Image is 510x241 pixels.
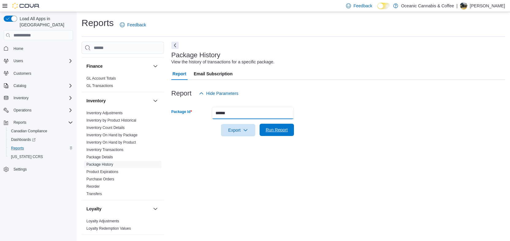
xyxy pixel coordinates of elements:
span: Customers [11,70,73,77]
button: Users [1,57,75,65]
span: Email Subscription [194,68,233,80]
button: Operations [11,107,34,114]
a: Inventory Transactions [86,148,124,152]
span: Home [11,44,73,52]
a: Feedback [117,19,148,31]
span: Canadian Compliance [11,129,47,134]
span: Run Report [266,127,288,133]
a: Product Expirations [86,170,118,174]
span: Inventory by Product Historical [86,118,136,123]
a: Customers [11,70,34,77]
a: Package Details [86,155,113,159]
button: Next [171,42,179,49]
nav: Complex example [4,41,73,190]
span: Report [173,68,186,80]
button: Catalog [11,82,29,89]
span: Hide Parameters [206,90,238,96]
span: Dashboards [11,137,36,142]
span: Inventory On Hand by Product [86,140,136,145]
input: Dark Mode [377,3,390,9]
span: Inventory [11,94,73,102]
a: Loyalty Redemption Values [86,226,131,231]
button: Reports [1,118,75,127]
button: Home [1,44,75,53]
button: Operations [1,106,75,115]
a: Canadian Compliance [9,127,50,135]
div: View the history of transactions for a specific package. [171,59,275,65]
button: Loyalty [86,206,150,212]
p: Oceanic Cannabis & Coffee [401,2,454,9]
button: Finance [152,62,159,70]
span: Settings [13,167,27,172]
span: Reports [13,120,26,125]
p: [PERSON_NAME] [470,2,505,9]
button: Finance [86,63,150,69]
span: Transfers [86,191,102,196]
a: Reports [9,145,26,152]
h3: Inventory [86,98,106,104]
span: Operations [13,108,32,113]
span: Catalog [11,82,73,89]
a: Home [11,45,26,52]
button: Users [11,57,25,65]
span: Reports [9,145,73,152]
h3: Report [171,90,192,97]
span: Catalog [13,83,26,88]
button: Run Report [260,124,294,136]
button: Catalog [1,81,75,90]
a: Dashboards [6,135,75,144]
button: Canadian Compliance [6,127,75,135]
span: Load All Apps in [GEOGRAPHIC_DATA] [17,16,73,28]
span: Dashboards [9,136,73,143]
div: Franki Webb [460,2,467,9]
a: GL Account Totals [86,76,116,81]
span: Home [13,46,23,51]
span: Users [13,58,23,63]
h3: Package History [171,51,220,59]
button: Export [221,124,255,136]
a: GL Transactions [86,84,113,88]
span: Package Details [86,155,113,160]
button: Inventory [11,94,31,102]
a: Inventory Count Details [86,126,125,130]
span: [US_STATE] CCRS [11,154,43,159]
span: Settings [11,165,73,173]
h3: Loyalty [86,206,101,212]
a: Reorder [86,184,100,189]
button: Loyalty [152,205,159,213]
span: Reports [11,119,73,126]
div: Inventory [82,109,164,200]
a: Settings [11,166,29,173]
span: Inventory Transactions [86,147,124,152]
a: Package History [86,162,113,167]
button: Inventory [1,94,75,102]
img: Cova [12,3,40,9]
span: Feedback [127,22,146,28]
div: Loyalty [82,217,164,235]
button: Settings [1,165,75,174]
span: Inventory [13,96,29,100]
span: Inventory On Hand by Package [86,133,138,137]
button: [US_STATE] CCRS [6,153,75,161]
span: Product Expirations [86,169,118,174]
label: Package Id [171,109,192,114]
span: Users [11,57,73,65]
span: Canadian Compliance [9,127,73,135]
button: Reports [6,144,75,153]
a: Purchase Orders [86,177,114,181]
span: Operations [11,107,73,114]
a: Inventory Adjustments [86,111,123,115]
p: | [456,2,458,9]
button: Hide Parameters [196,87,241,100]
span: Washington CCRS [9,153,73,160]
span: Reports [11,146,24,151]
button: Inventory [86,98,150,104]
span: Customers [13,71,31,76]
a: Inventory On Hand by Package [86,133,138,137]
span: Inventory Count Details [86,125,125,130]
a: [US_STATE] CCRS [9,153,45,160]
